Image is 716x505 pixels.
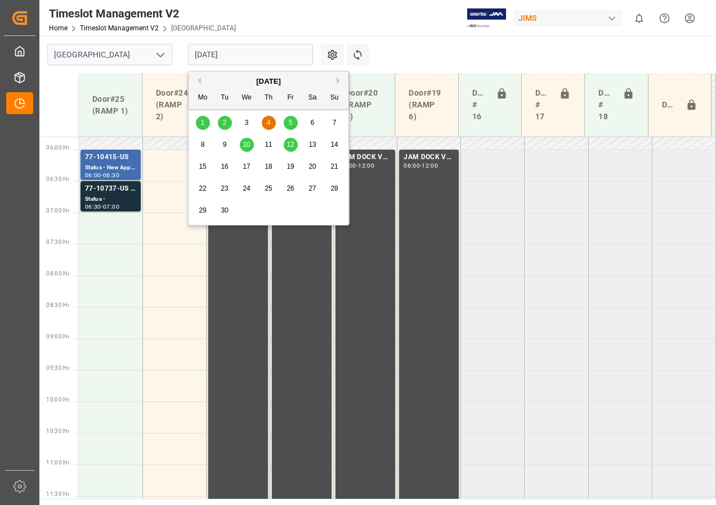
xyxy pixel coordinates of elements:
[287,163,294,170] span: 19
[240,91,254,105] div: We
[308,163,316,170] span: 20
[49,5,236,22] div: Timeslot Management V2
[46,239,69,245] span: 07:30 Hr
[196,182,210,196] div: Choose Monday, September 22nd, 2025
[240,116,254,130] div: Choose Wednesday, September 3rd, 2025
[192,112,346,222] div: month 2025-09
[265,184,272,192] span: 25
[262,138,276,152] div: Choose Thursday, September 11th, 2025
[196,160,210,174] div: Choose Monday, September 15th, 2025
[243,184,250,192] span: 24
[337,77,343,84] button: Next Month
[311,119,315,127] span: 6
[223,119,227,127] span: 2
[404,83,449,127] div: Door#19 (RAMP 6)
[422,163,438,168] div: 12:00
[199,206,206,214] span: 29
[240,160,254,174] div: Choose Wednesday, September 17th, 2025
[85,183,136,195] div: 77-10737-US SHIPM#/M
[531,83,554,127] div: Doors # 17
[284,138,298,152] div: Choose Friday, September 12th, 2025
[330,163,338,170] span: 21
[328,91,342,105] div: Su
[196,116,210,130] div: Choose Monday, September 1st, 2025
[80,24,159,32] a: Timeslot Management V2
[240,182,254,196] div: Choose Wednesday, September 24th, 2025
[46,491,69,497] span: 11:30 Hr
[240,138,254,152] div: Choose Wednesday, September 10th, 2025
[284,160,298,174] div: Choose Friday, September 19th, 2025
[284,116,298,130] div: Choose Friday, September 5th, 2025
[46,459,69,466] span: 11:00 Hr
[287,184,294,192] span: 26
[47,44,172,65] input: Type to search/select
[46,145,69,151] span: 06:00 Hr
[328,182,342,196] div: Choose Sunday, September 28th, 2025
[221,184,228,192] span: 23
[657,94,681,116] div: Door#23
[245,119,249,127] span: 3
[262,160,276,174] div: Choose Thursday, September 18th, 2025
[306,138,320,152] div: Choose Saturday, September 13th, 2025
[340,152,391,163] div: JAM DOCK VOLUME CONTROL
[262,91,276,105] div: Th
[101,173,103,178] div: -
[46,270,69,277] span: 08:00 Hr
[85,173,101,178] div: 06:00
[328,116,342,130] div: Choose Sunday, September 7th, 2025
[196,91,210,105] div: Mo
[243,141,250,148] span: 10
[101,204,103,209] div: -
[306,160,320,174] div: Choose Saturday, September 20th, 2025
[199,184,206,192] span: 22
[188,44,313,65] input: DD-MM-YYYY
[626,6,652,31] button: show 0 new notifications
[358,163,374,168] div: 12:00
[265,163,272,170] span: 18
[151,46,168,64] button: open menu
[328,138,342,152] div: Choose Sunday, September 14th, 2025
[404,152,454,163] div: JAM DOCK VOLUME CONTROL
[306,182,320,196] div: Choose Saturday, September 27th, 2025
[218,138,232,152] div: Choose Tuesday, September 9th, 2025
[218,91,232,105] div: Tu
[223,141,227,148] span: 9
[289,119,293,127] span: 5
[199,163,206,170] span: 15
[420,163,422,168] div: -
[46,208,69,214] span: 07:00 Hr
[196,204,210,218] div: Choose Monday, September 29th, 2025
[262,182,276,196] div: Choose Thursday, September 25th, 2025
[201,119,205,127] span: 1
[221,206,228,214] span: 30
[218,182,232,196] div: Choose Tuesday, September 23rd, 2025
[218,116,232,130] div: Choose Tuesday, September 2nd, 2025
[85,152,136,163] div: 77-10415-US
[46,428,69,434] span: 10:30 Hr
[49,24,68,32] a: Home
[46,396,69,403] span: 10:00 Hr
[218,160,232,174] div: Choose Tuesday, September 16th, 2025
[287,141,294,148] span: 12
[46,333,69,340] span: 09:00 Hr
[85,204,101,209] div: 06:30
[201,141,205,148] span: 8
[306,91,320,105] div: Sa
[284,182,298,196] div: Choose Friday, September 26th, 2025
[308,184,316,192] span: 27
[306,116,320,130] div: Choose Saturday, September 6th, 2025
[88,89,133,121] div: Door#25 (RAMP 1)
[46,302,69,308] span: 08:30 Hr
[196,138,210,152] div: Choose Monday, September 8th, 2025
[330,184,338,192] span: 28
[468,83,491,127] div: Doors # 16
[243,163,250,170] span: 17
[103,173,119,178] div: 06:30
[356,163,358,168] div: -
[308,141,316,148] span: 13
[46,365,69,371] span: 09:30 Hr
[652,6,677,31] button: Help Center
[404,163,420,168] div: 06:00
[328,160,342,174] div: Choose Sunday, September 21st, 2025
[103,204,119,209] div: 07:00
